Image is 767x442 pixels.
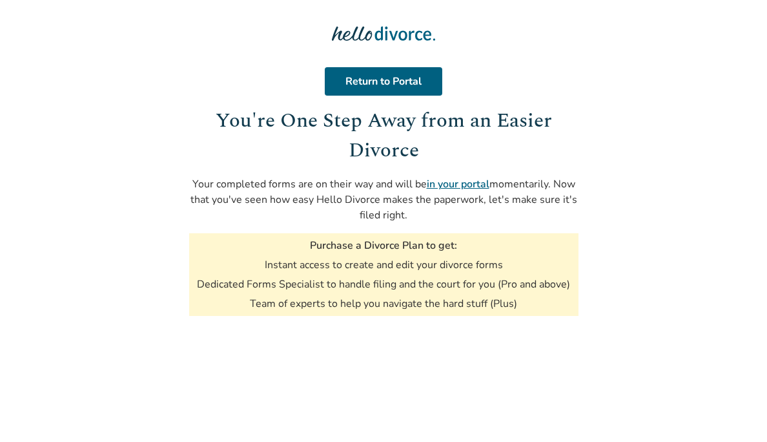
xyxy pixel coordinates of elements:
[197,277,570,291] li: Dedicated Forms Specialist to handle filing and the court for you (Pro and above)
[265,258,503,272] li: Instant access to create and edit your divorce forms
[325,67,442,96] a: Return to Portal
[332,21,435,47] img: Hello Divorce Logo
[189,106,578,166] h1: You're One Step Away from an Easier Divorce
[189,176,578,223] p: Your completed forms are on their way and will be momentarily. Now that you've seen how easy Hell...
[250,297,517,311] li: Team of experts to help you navigate the hard stuff (Plus)
[310,238,457,253] h3: Purchase a Divorce Plan to get:
[427,177,489,191] a: in your portal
